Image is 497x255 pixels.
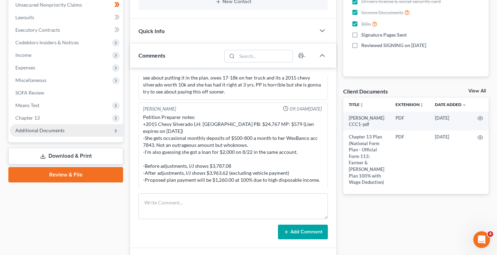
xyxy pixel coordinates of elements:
[15,90,44,96] span: SOFA Review
[390,112,429,131] td: PDF
[8,167,123,182] a: Review & File
[15,14,34,20] span: Lawsuits
[435,102,466,107] a: Date Added expand_more
[10,24,123,36] a: Executory Contracts
[462,103,466,107] i: expand_more
[396,102,424,107] a: Extensionunfold_more
[278,225,328,239] button: Add Comment
[429,130,472,188] td: [DATE]
[420,103,424,107] i: unfold_more
[361,21,371,28] span: Bills
[138,28,165,34] span: Quick Info
[349,102,364,107] a: Titleunfold_more
[15,77,46,83] span: Miscellaneous
[8,148,123,164] a: Download & Print
[15,39,79,45] span: Codebtors Insiders & Notices
[15,2,82,8] span: Unsecured Nonpriority Claims
[361,31,407,38] span: Signature Pages Sent
[343,112,390,131] td: [PERSON_NAME] CCC1-pdf
[361,42,426,49] span: Reviewed SIGNING on [DATE]
[15,102,39,108] span: Means Test
[10,87,123,99] a: SOFA Review
[343,130,390,188] td: Chapter 13 Plan (National Form Plan - Official Form 113: Farmer & [PERSON_NAME] Plan 100% with Wa...
[15,115,40,121] span: Chapter 13
[290,106,322,112] span: 09:14AM[DATE]
[343,88,388,95] div: Client Documents
[15,127,65,133] span: Additional Documents
[473,231,490,248] iframe: Intercom live chat
[138,52,165,59] span: Comments
[429,112,472,131] td: [DATE]
[237,50,293,62] input: Search...
[360,103,364,107] i: unfold_more
[143,114,323,183] div: Petition Preparer notes: +2015 Chevy Silverado LH: [GEOGRAPHIC_DATA] PB: $24,767 MP: $579 (Lien e...
[143,106,176,112] div: [PERSON_NAME]
[15,52,31,58] span: Income
[10,11,123,24] a: Lawsuits
[15,65,35,70] span: Expenses
[15,27,60,33] span: Executory Contracts
[361,9,403,16] span: Income Documents
[488,231,493,237] span: 4
[468,89,486,93] a: View All
[390,130,429,188] td: PDF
